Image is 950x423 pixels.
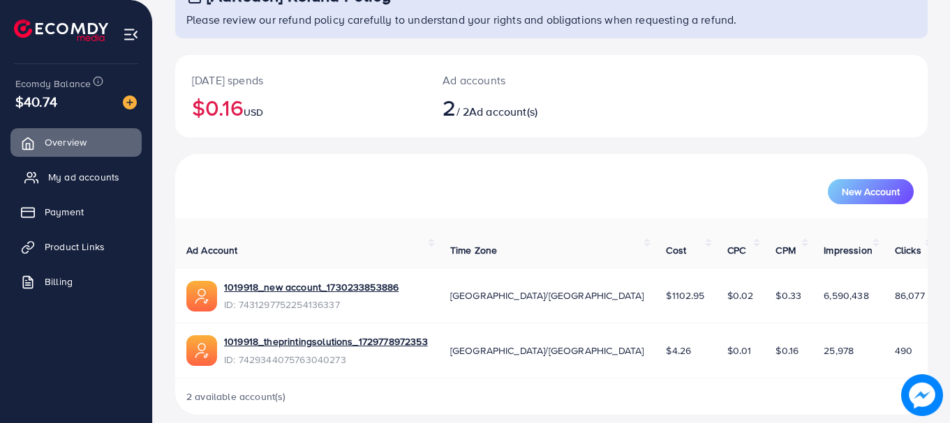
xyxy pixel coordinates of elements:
[186,281,217,312] img: ic-ads-acc.e4c84228.svg
[727,289,754,302] span: $0.02
[123,26,139,43] img: menu
[775,344,799,357] span: $0.16
[224,280,399,294] a: 1019918_new account_1730233853886
[14,20,108,41] img: logo
[48,170,119,184] span: My ad accounts
[450,289,644,302] span: [GEOGRAPHIC_DATA]/[GEOGRAPHIC_DATA]
[727,243,745,257] span: CPC
[123,95,137,109] img: image
[186,11,919,28] p: Please review our refund policy carefully to understand your rights and obligations when requesti...
[666,243,686,257] span: Cost
[224,334,428,348] a: 1019918_theprintingsolutions_1729778972353
[10,128,142,156] a: Overview
[186,390,286,403] span: 2 available account(s)
[45,240,105,254] span: Product Links
[824,344,854,357] span: 25,978
[186,335,217,366] img: ic-ads-acc.e4c84228.svg
[775,289,801,302] span: $0.33
[895,289,925,302] span: 86,077
[15,77,91,91] span: Ecomdy Balance
[901,374,943,416] img: image
[443,91,456,123] span: 2
[10,268,142,295] a: Billing
[10,163,142,191] a: My ad accounts
[666,289,704,302] span: $1102.95
[244,105,263,119] span: USD
[775,243,795,257] span: CPM
[45,205,84,219] span: Payment
[469,104,537,119] span: Ad account(s)
[666,344,691,357] span: $4.26
[895,344,912,357] span: 490
[224,298,399,312] span: ID: 7431297752254136337
[824,289,868,302] span: 6,590,438
[450,243,497,257] span: Time Zone
[443,94,598,121] h2: / 2
[192,72,409,89] p: [DATE] spends
[15,91,57,111] span: $40.74
[727,344,752,357] span: $0.01
[45,135,87,149] span: Overview
[10,198,142,226] a: Payment
[45,275,73,289] span: Billing
[450,344,644,357] span: [GEOGRAPHIC_DATA]/[GEOGRAPHIC_DATA]
[10,233,142,261] a: Product Links
[842,187,900,197] span: New Account
[192,94,409,121] h2: $0.16
[443,72,598,89] p: Ad accounts
[224,353,428,367] span: ID: 7429344075763040273
[186,243,238,257] span: Ad Account
[824,243,873,257] span: Impression
[895,243,921,257] span: Clicks
[828,179,914,204] button: New Account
